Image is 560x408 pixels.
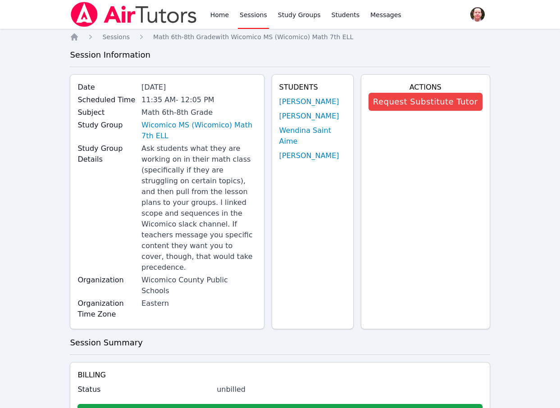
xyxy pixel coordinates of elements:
div: [DATE] [141,82,257,93]
label: Organization Time Zone [77,298,136,320]
h4: Students [279,82,346,93]
div: Ask students what they are working on in their math class (specifically if they are struggling on... [141,143,257,273]
div: Eastern [141,298,257,309]
a: [PERSON_NAME] [279,150,339,161]
nav: Breadcrumb [70,32,490,41]
label: Subject [77,107,136,118]
a: Wendina Saint Aime [279,125,346,147]
a: Math 6th-8th Gradewith Wicomico MS (Wicomico) Math 7th ELL [153,32,353,41]
a: [PERSON_NAME] [279,96,339,107]
label: Scheduled Time [77,95,136,105]
a: Wicomico MS (Wicomico) Math 7th ELL [141,120,257,141]
label: Date [77,82,136,93]
label: Organization [77,275,136,286]
span: Messages [370,10,401,19]
button: Request Substitute Tutor [369,93,483,111]
div: unbilled [217,384,483,395]
span: Sessions [102,33,130,41]
h4: Actions [369,82,483,93]
label: Study Group [77,120,136,131]
label: Status [77,384,211,395]
div: 11:35 AM - 12:05 PM [141,95,257,105]
span: Math 6th-8th Grade with Wicomico MS (Wicomico) Math 7th ELL [153,33,353,41]
h4: Billing [77,370,482,381]
label: Study Group Details [77,143,136,165]
h3: Session Summary [70,336,490,349]
a: Sessions [102,32,130,41]
div: Math 6th-8th Grade [141,107,257,118]
a: [PERSON_NAME] [279,111,339,122]
div: Wicomico County Public Schools [141,275,257,296]
img: Air Tutors [70,2,197,27]
h3: Session Information [70,49,490,61]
